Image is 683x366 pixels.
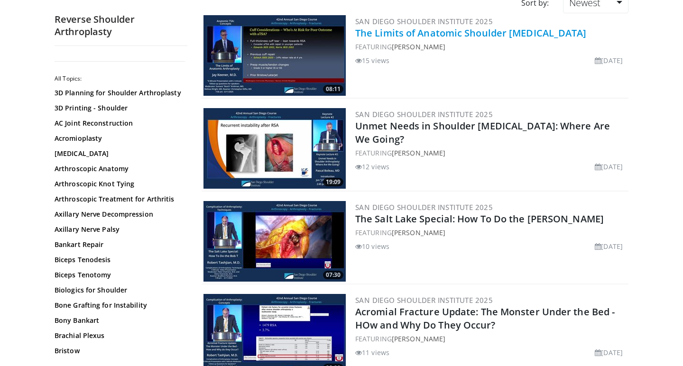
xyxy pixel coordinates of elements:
a: [PERSON_NAME] [392,42,445,51]
a: Bone Grafting for Instability [55,301,183,310]
li: 15 views [355,55,389,65]
a: San Diego Shoulder Institute 2025 [355,17,493,26]
a: Arthroscopic Treatment for Arthritis [55,194,183,204]
a: The Salt Lake Special: How To Do the [PERSON_NAME] [355,212,604,225]
h2: All Topics: [55,75,185,82]
a: Bankart Repair [55,240,183,249]
li: [DATE] [595,162,623,172]
a: Bony Bankart [55,316,183,325]
span: 07:30 [323,271,343,279]
a: 19:09 [203,108,346,189]
div: FEATURING [355,334,627,344]
a: [PERSON_NAME] [392,334,445,343]
a: Arthroscopic Knot Tying [55,179,183,189]
a: Biceps Tenotomy [55,270,183,280]
a: Brachial Plexus [55,331,183,340]
div: FEATURING [355,42,627,52]
a: Acromioplasty [55,134,183,143]
a: Biceps Tenodesis [55,255,183,265]
a: Bristow [55,346,183,356]
a: [MEDICAL_DATA] [55,149,183,158]
a: Arthroscopic Anatomy [55,164,183,174]
div: FEATURING [355,148,627,158]
li: 10 views [355,241,389,251]
a: The Limits of Anatomic Shoulder [MEDICAL_DATA] [355,27,587,39]
span: 19:09 [323,178,343,186]
img: 51b93def-a7d8-4dc8-8aa9-4554197e5c5e.300x170_q85_crop-smart_upscale.jpg [203,108,346,189]
a: 07:30 [203,201,346,282]
div: FEATURING [355,228,627,238]
a: Axillary Nerve Decompression [55,210,183,219]
li: [DATE] [595,348,623,357]
img: 6ba6e9f0-faa8-443b-bd84-ae32d15e8704.300x170_q85_crop-smart_upscale.jpg [203,15,346,96]
a: [PERSON_NAME] [392,148,445,157]
a: AC Joint Reconstruction [55,119,183,128]
a: Acromial Fracture Update: The Monster Under the Bed - HOw and Why Do They Occur? [355,305,615,331]
li: [DATE] [595,55,623,65]
a: 3D Planning for Shoulder Arthroplasty [55,88,183,98]
span: 08:11 [323,85,343,93]
li: 12 views [355,162,389,172]
a: Unmet Needs in Shoulder [MEDICAL_DATA]: Where Are We Going? [355,119,610,146]
a: San Diego Shoulder Institute 2025 [355,110,493,119]
a: Biologics for Shoulder [55,285,183,295]
a: 3D Printing - Shoulder [55,103,183,113]
a: [PERSON_NAME] [392,228,445,237]
a: San Diego Shoulder Institute 2025 [355,295,493,305]
img: a2fb109d-f913-4636-93cb-265d6e4dc38a.300x170_q85_crop-smart_upscale.jpg [203,201,346,282]
a: Axillary Nerve Palsy [55,225,183,234]
a: 08:11 [203,15,346,96]
a: San Diego Shoulder Institute 2025 [355,202,493,212]
li: [DATE] [595,241,623,251]
h2: Reverse Shoulder Arthroplasty [55,13,187,38]
li: 11 views [355,348,389,357]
